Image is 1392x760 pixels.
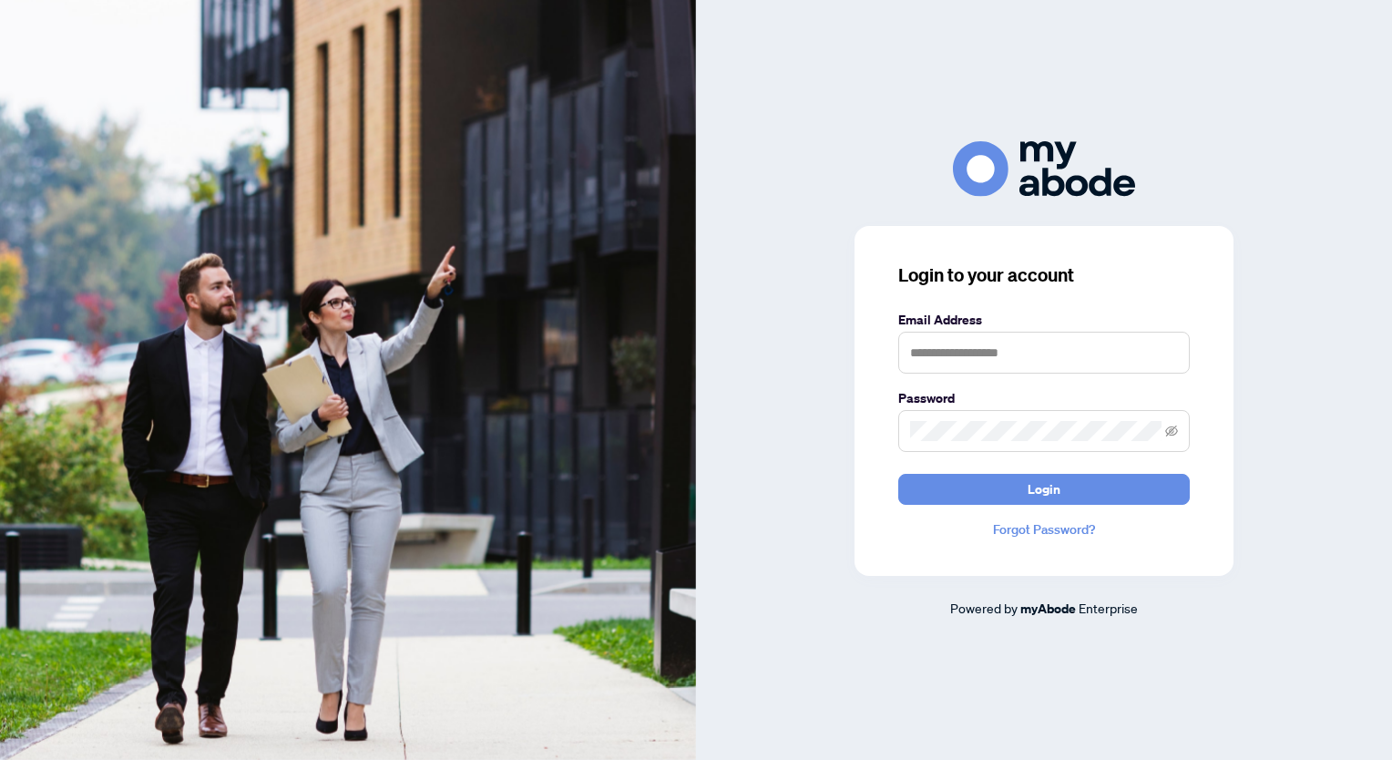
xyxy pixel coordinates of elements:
[898,262,1190,288] h3: Login to your account
[1020,599,1076,619] a: myAbode
[1079,600,1138,616] span: Enterprise
[953,141,1135,197] img: ma-logo
[898,519,1190,539] a: Forgot Password?
[898,474,1190,505] button: Login
[950,600,1018,616] span: Powered by
[1028,475,1060,504] span: Login
[898,310,1190,330] label: Email Address
[898,388,1190,408] label: Password
[1165,425,1178,437] span: eye-invisible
